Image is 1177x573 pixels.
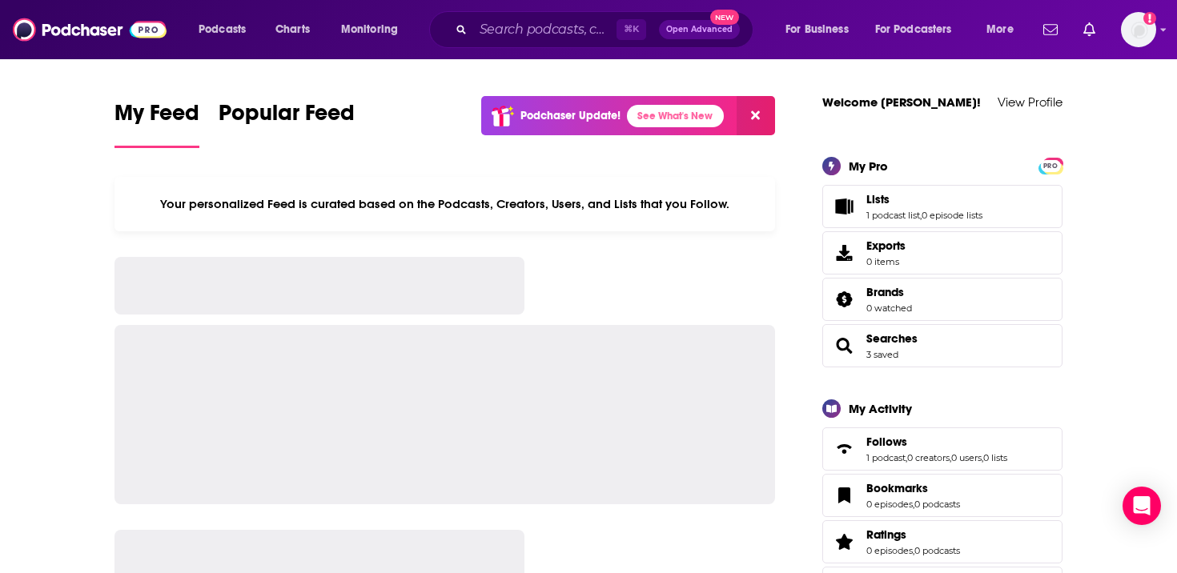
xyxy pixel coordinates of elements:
[659,20,740,39] button: Open AdvancedNew
[914,499,960,510] a: 0 podcasts
[849,401,912,416] div: My Activity
[330,17,419,42] button: open menu
[520,109,621,122] p: Podchaser Update!
[1037,16,1064,43] a: Show notifications dropdown
[828,242,860,264] span: Exports
[828,484,860,507] a: Bookmarks
[1123,487,1161,525] div: Open Intercom Messenger
[866,331,918,346] a: Searches
[444,11,769,48] div: Search podcasts, credits, & more...
[710,10,739,25] span: New
[822,324,1063,367] span: Searches
[866,192,890,206] span: Lists
[866,349,898,360] a: 3 saved
[822,520,1063,563] span: Ratings
[822,427,1063,471] span: Follows
[822,185,1063,228] span: Lists
[866,303,912,314] a: 0 watched
[866,285,904,299] span: Brands
[828,195,860,218] a: Lists
[866,481,960,495] a: Bookmarks
[866,435,907,449] span: Follows
[219,99,355,148] a: Popular Feed
[1121,12,1156,47] button: Show profile menu
[13,14,167,45] img: Podchaser - Follow, Share and Rate Podcasts
[866,210,920,221] a: 1 podcast list
[866,481,928,495] span: Bookmarks
[617,19,646,40] span: ⌘ K
[986,18,1014,41] span: More
[866,545,913,556] a: 0 episodes
[627,105,724,127] a: See What's New
[866,256,906,267] span: 0 items
[114,99,199,136] span: My Feed
[866,499,913,510] a: 0 episodes
[998,94,1063,110] a: View Profile
[774,17,869,42] button: open menu
[982,452,983,463] span: ,
[906,452,907,463] span: ,
[975,17,1034,42] button: open menu
[785,18,849,41] span: For Business
[866,527,960,542] a: Ratings
[866,285,912,299] a: Brands
[828,531,860,553] a: Ratings
[950,452,951,463] span: ,
[907,452,950,463] a: 0 creators
[114,99,199,148] a: My Feed
[473,17,617,42] input: Search podcasts, credits, & more...
[1121,12,1156,47] span: Logged in as amandalamPR
[866,192,982,206] a: Lists
[920,210,922,221] span: ,
[866,238,906,253] span: Exports
[822,231,1063,274] a: Exports
[1041,158,1060,170] a: PRO
[187,17,267,42] button: open menu
[913,499,914,510] span: ,
[866,435,1007,449] a: Follows
[914,545,960,556] a: 0 podcasts
[341,18,398,41] span: Monitoring
[275,18,310,41] span: Charts
[822,278,1063,321] span: Brands
[1041,160,1060,172] span: PRO
[875,18,952,41] span: For Podcasters
[219,99,355,136] span: Popular Feed
[865,17,975,42] button: open menu
[1143,12,1156,25] svg: Add a profile image
[666,26,733,34] span: Open Advanced
[913,545,914,556] span: ,
[828,288,860,311] a: Brands
[822,94,981,110] a: Welcome [PERSON_NAME]!
[828,335,860,357] a: Searches
[828,438,860,460] a: Follows
[1077,16,1102,43] a: Show notifications dropdown
[849,158,888,174] div: My Pro
[1121,12,1156,47] img: User Profile
[922,210,982,221] a: 0 episode lists
[265,17,319,42] a: Charts
[983,452,1007,463] a: 0 lists
[822,474,1063,517] span: Bookmarks
[199,18,246,41] span: Podcasts
[951,452,982,463] a: 0 users
[866,527,906,542] span: Ratings
[866,452,906,463] a: 1 podcast
[114,177,775,231] div: Your personalized Feed is curated based on the Podcasts, Creators, Users, and Lists that you Follow.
